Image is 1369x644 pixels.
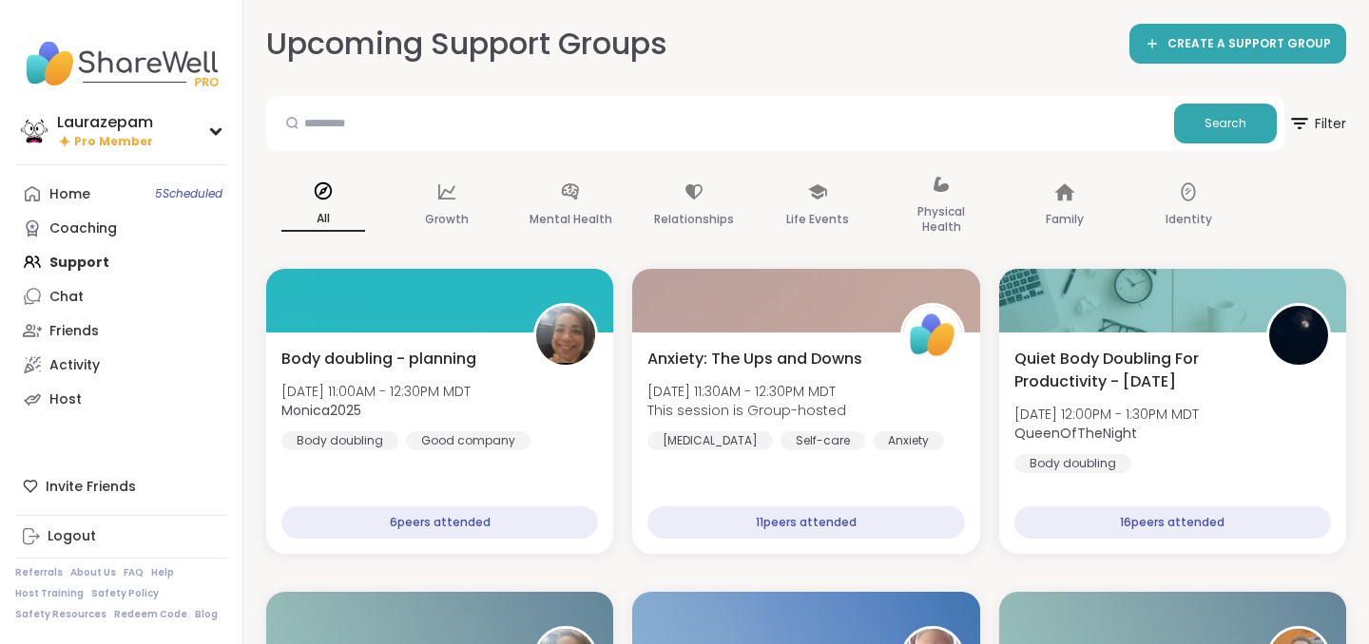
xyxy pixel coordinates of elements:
div: 11 peers attended [647,506,964,539]
div: Self-care [781,431,865,450]
p: Growth [425,208,469,231]
a: Redeem Code [114,608,187,621]
span: Quiet Body Doubling For Productivity - [DATE] [1014,348,1245,393]
b: Monica2025 [281,401,361,420]
span: Body doubling - planning [281,348,476,370]
div: Home [49,185,90,204]
a: Referrals [15,566,63,579]
div: Chat [49,288,84,307]
div: Good company [406,431,530,450]
a: About Us [70,566,116,579]
p: Physical Health [899,200,983,238]
span: [DATE] 11:30AM - 12:30PM MDT [647,382,846,401]
div: Coaching [49,219,117,238]
div: 6 peers attended [281,506,598,539]
div: Body doubling [1014,454,1131,473]
a: Home5Scheduled [15,177,227,211]
a: CREATE A SUPPORT GROUP [1129,24,1346,64]
div: 16 peers attended [1014,506,1331,539]
span: Anxiety: The Ups and Downs [647,348,862,370]
a: Help [151,566,174,579]
button: Search [1174,104,1277,143]
p: Life Events [786,208,849,231]
a: FAQ [124,566,144,579]
div: [MEDICAL_DATA] [647,431,773,450]
a: Coaching [15,211,227,245]
span: Search [1205,115,1246,132]
a: Safety Resources [15,608,106,621]
a: Host Training [15,587,84,600]
span: [DATE] 12:00PM - 1:30PM MDT [1014,405,1199,424]
a: Safety Policy [91,587,159,600]
p: Identity [1166,208,1212,231]
div: Activity [49,356,100,375]
div: Laurazepam [57,112,153,133]
div: Body doubling [281,431,398,450]
span: Pro Member [74,134,153,150]
span: [DATE] 11:00AM - 12:30PM MDT [281,382,471,401]
a: Host [15,382,227,416]
div: Invite Friends [15,469,227,503]
a: Friends [15,313,227,348]
a: Chat [15,279,227,313]
p: All [281,207,365,232]
img: ShareWell [903,306,962,365]
p: Relationships [654,208,734,231]
span: CREATE A SUPPORT GROUP [1167,36,1331,52]
img: Monica2025 [536,306,595,365]
b: QueenOfTheNight [1014,424,1137,443]
p: Family [1046,208,1084,231]
a: Activity [15,348,227,382]
div: Logout [48,527,96,546]
div: Friends [49,322,99,341]
button: Filter [1288,96,1346,151]
span: 5 Scheduled [155,186,222,201]
img: QueenOfTheNight [1269,306,1328,365]
div: Anxiety [873,431,944,450]
a: Blog [195,608,218,621]
h2: Upcoming Support Groups [266,23,667,66]
span: This session is Group-hosted [647,401,846,420]
a: Logout [15,520,227,554]
img: Laurazepam [19,116,49,146]
img: ShareWell Nav Logo [15,30,227,97]
p: Mental Health [530,208,612,231]
span: Filter [1288,101,1346,146]
div: Host [49,390,82,409]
